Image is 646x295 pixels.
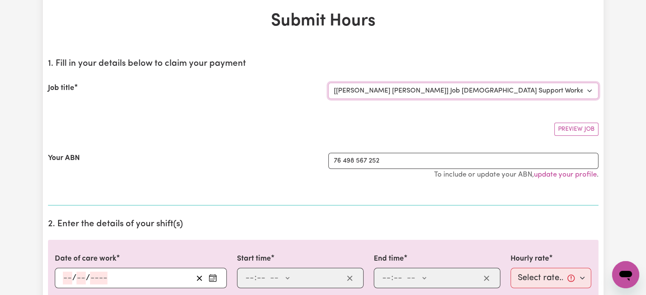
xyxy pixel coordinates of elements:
h2: 2. Enter the details of your shift(s) [48,219,598,230]
button: Clear date [193,272,206,284]
button: Preview Job [554,123,598,136]
a: update your profile [534,171,597,178]
label: Job title [48,83,74,94]
input: -- [393,272,403,284]
span: : [391,273,393,283]
label: Start time [237,253,271,264]
iframe: Button to launch messaging window [612,261,639,288]
label: Date of care work [55,253,116,264]
label: Hourly rate [511,253,549,264]
input: -- [63,272,72,284]
label: Your ABN [48,153,80,164]
h1: Submit Hours [48,11,598,31]
span: / [72,273,76,283]
input: -- [76,272,86,284]
h2: 1. Fill in your details below to claim your payment [48,59,598,69]
input: ---- [90,272,107,284]
input: -- [257,272,266,284]
small: To include or update your ABN, . [434,171,598,178]
label: End time [374,253,404,264]
input: -- [245,272,254,284]
span: : [254,273,257,283]
span: / [86,273,90,283]
input: -- [382,272,391,284]
button: Enter the date of care work [206,272,220,284]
